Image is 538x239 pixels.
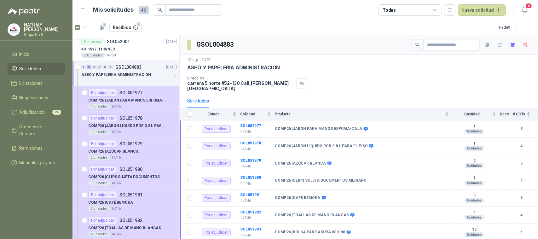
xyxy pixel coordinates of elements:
[513,195,530,201] b: 3
[52,110,61,115] span: 24
[119,167,142,172] p: SOL051980
[8,24,20,36] img: Company Logo
[72,163,179,189] a: Por adjudicarSOL051980COMP26 |CLIPS SUJETA DOCUMENTOS MEDIANO1 Unidades14746
[111,155,121,160] p: 14746
[103,65,107,69] div: 0
[88,200,133,206] p: COMP26 | CAFÉ BEMOKA
[453,159,496,164] b: 2
[88,114,117,122] div: Por adjudicar
[202,160,231,167] div: Por adjudicar
[202,125,231,133] div: Por adjudicar
[88,123,167,129] p: COMP26 | JABON LIQUIDO POR 3.8 L PARA EL PISO
[240,108,275,120] th: Solicitud
[20,109,45,116] span: Adjudicación
[24,33,65,37] p: Grupo North
[102,22,107,27] span: 2
[8,48,65,60] a: Inicio
[72,137,179,163] a: Por adjudicarSOL051979COMP26 |AZÚCAR BLANCA2 Unidades14746
[8,8,40,15] img: Logo peakr
[275,213,349,218] b: COMP26 | TOALLAS DE MANO BLANCAS
[92,65,97,69] div: 0
[119,116,142,120] p: SOL051978
[20,65,41,72] span: Solicitudes
[158,8,162,12] span: search
[93,5,134,15] h1: Mis solicitudes
[415,43,420,47] span: search
[465,129,484,134] div: Unidades
[500,108,513,120] th: Docs
[119,193,142,197] p: SOL051981
[498,22,530,32] div: 1 - 9 de 9
[240,193,261,197] a: SOL051981
[108,65,113,69] div: 0
[202,143,231,150] div: Por adjudicar
[20,123,59,137] span: Órdenes de Compra
[240,210,261,214] a: SOL051982
[240,163,271,169] p: 14746
[119,218,142,223] p: SOL051982
[187,64,280,71] p: ASEO Y PAPELERIA ADMINISTRACION
[107,39,130,44] p: SOL052001
[88,174,167,180] p: COMP26 | CLIPS SUJETA DOCUMENTOS MEDIANO
[187,97,209,104] div: Solicitudes
[240,181,271,187] p: 14746
[240,215,271,221] p: 14746
[196,112,231,116] span: Estado
[465,198,484,203] div: Unidades
[187,76,294,80] p: Dirección
[513,108,538,120] th: # COTs
[111,232,121,237] p: 14746
[20,80,43,87] span: Licitaciones
[202,177,231,184] div: Por adjudicar
[240,198,271,204] p: 14746
[88,206,110,211] div: 5 Unidades
[275,108,453,120] th: Producto
[166,64,177,70] p: [DATE]
[20,94,49,101] span: Negociaciones
[453,124,496,129] b: 1
[187,57,211,63] p: 13 ago, 2025
[88,191,117,199] div: Por adjudicar
[88,89,117,96] div: Por adjudicar
[275,144,368,149] b: COMP26 | JABON LIQUIDO POR 3.8 L PARA EL PISO
[109,23,142,32] button: Recibido2
[465,181,484,186] div: Unidades
[196,40,234,50] h3: GSOL004883
[513,160,530,166] b: 3
[72,112,179,137] a: Por adjudicarSOL051978COMP26 |JABON LIQUIDO POR 3.8 L PARA EL PISO1 Unidades14746
[465,163,484,168] div: Unidades
[8,142,65,154] a: Remisiones
[196,108,240,120] th: Estado
[240,227,261,231] b: SOL051983
[81,46,115,52] p: 4011517 | THINNER
[88,97,167,103] p: COMP26 | JABON PARA MANOS ESPUMA-CAJA
[240,175,261,180] a: SOL051980
[453,108,500,120] th: Cantidad
[88,232,110,237] div: 4 Unidades
[513,143,530,149] b: 4
[111,206,121,211] p: 14746
[513,212,530,218] b: 4
[513,178,530,184] b: 4
[202,211,231,219] div: Por adjudicar
[240,112,266,116] span: Solicitud
[240,146,271,152] p: 14746
[88,130,110,135] div: 1 Unidades
[88,181,110,186] div: 1 Unidades
[88,225,161,231] p: COMP26 | TOALLAS DE MANO BLANCAS
[240,141,261,145] a: SOL051978
[72,189,179,214] a: Por adjudicarSOL051981COMP26 |CAFÉ BEMOKA5 Unidades14746
[453,141,496,146] b: 1
[139,6,149,14] span: 46
[458,4,506,16] button: Nueva solicitud
[115,65,142,69] p: GSOL004883
[119,90,142,95] p: SOL051977
[275,230,345,235] b: COMP26 | BOLSA PAR BASURA 60 X 90
[465,215,484,220] div: Unidades
[525,3,532,9] span: 6
[106,53,116,58] p: 14750
[97,22,107,32] button: 2
[240,158,261,163] a: SOL051979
